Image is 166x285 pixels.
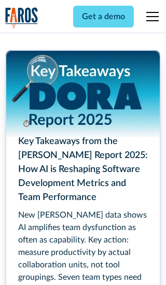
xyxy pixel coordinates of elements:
[5,7,38,28] img: Logo of the analytics and reporting company Faros.
[73,6,134,27] a: Get a demo
[5,7,38,28] a: home
[140,4,161,29] div: menu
